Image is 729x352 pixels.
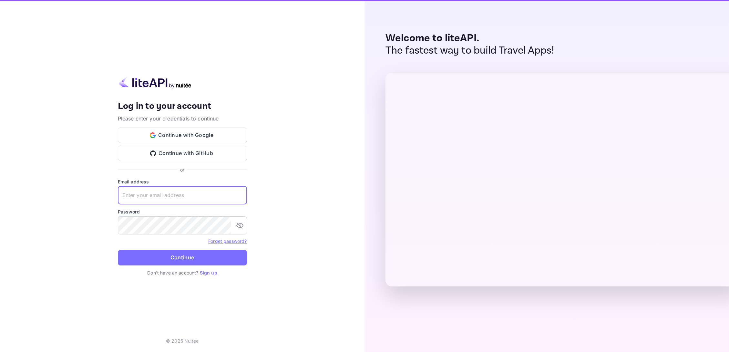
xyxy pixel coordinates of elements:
[180,166,184,173] p: or
[118,128,247,143] button: Continue with Google
[118,101,247,112] h4: Log in to your account
[385,45,554,57] p: The fastest way to build Travel Apps!
[385,32,554,45] p: Welcome to liteAPI.
[118,269,247,276] p: Don't have an account?
[118,186,247,204] input: Enter your email address
[118,115,247,122] p: Please enter your credentials to continue
[118,76,192,88] img: liteapi
[200,270,217,275] a: Sign up
[118,208,247,215] label: Password
[208,238,247,244] a: Forget password?
[166,337,199,344] p: © 2025 Nuitee
[233,219,246,232] button: toggle password visibility
[118,146,247,161] button: Continue with GitHub
[118,250,247,265] button: Continue
[118,178,247,185] label: Email address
